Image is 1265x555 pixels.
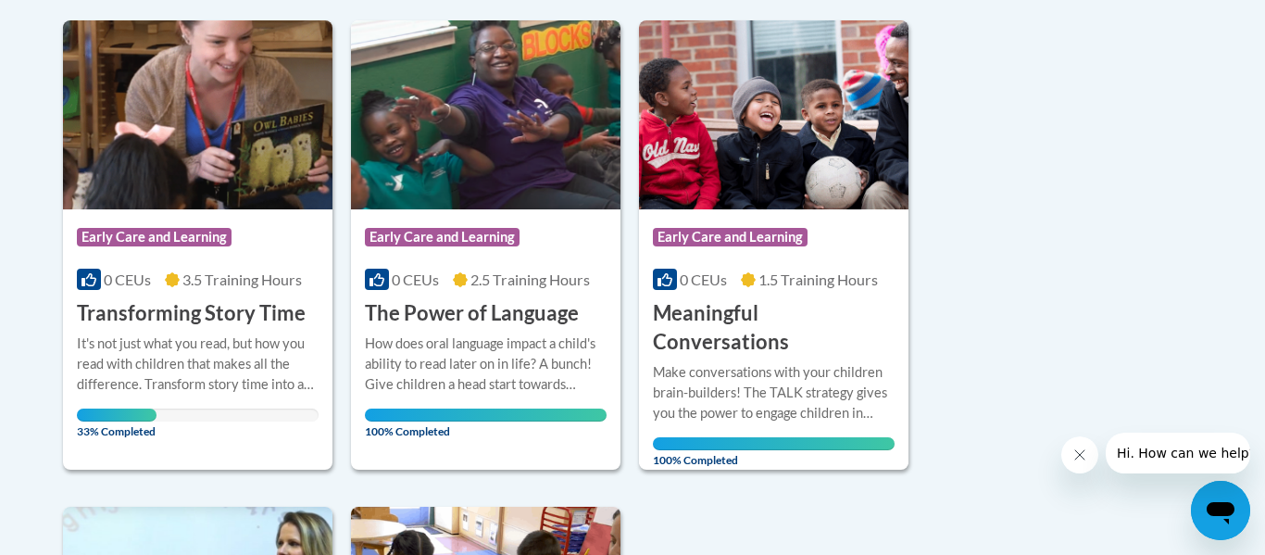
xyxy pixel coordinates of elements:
[392,271,439,288] span: 0 CEUs
[653,299,895,357] h3: Meaningful Conversations
[365,299,579,328] h3: The Power of Language
[11,13,150,28] span: Hi. How can we help?
[365,228,520,246] span: Early Care and Learning
[77,409,157,422] div: Your progress
[77,409,157,438] span: 33% Completed
[351,20,620,469] a: Course LogoEarly Care and Learning0 CEUs2.5 Training Hours The Power of LanguageHow does oral lan...
[653,437,895,467] span: 100% Completed
[365,409,607,438] span: 100% Completed
[104,271,151,288] span: 0 CEUs
[77,299,306,328] h3: Transforming Story Time
[1106,433,1250,473] iframe: Message from company
[351,20,620,209] img: Course Logo
[1061,436,1098,473] iframe: Close message
[365,334,607,395] div: How does oral language impact a child's ability to read later on in life? A bunch! Give children ...
[182,271,302,288] span: 3.5 Training Hours
[680,271,727,288] span: 0 CEUs
[653,437,895,450] div: Your progress
[470,271,590,288] span: 2.5 Training Hours
[77,334,319,395] div: It's not just what you read, but how you read with children that makes all the difference. Transf...
[63,20,332,209] img: Course Logo
[63,20,332,469] a: Course LogoEarly Care and Learning0 CEUs3.5 Training Hours Transforming Story TimeIt's not just w...
[639,20,908,469] a: Course LogoEarly Care and Learning0 CEUs1.5 Training Hours Meaningful ConversationsMake conversat...
[758,271,878,288] span: 1.5 Training Hours
[365,409,607,422] div: Your progress
[639,20,908,209] img: Course Logo
[77,228,232,246] span: Early Care and Learning
[653,228,808,246] span: Early Care and Learning
[653,362,895,423] div: Make conversations with your children brain-builders! The TALK strategy gives you the power to en...
[1191,481,1250,540] iframe: Button to launch messaging window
